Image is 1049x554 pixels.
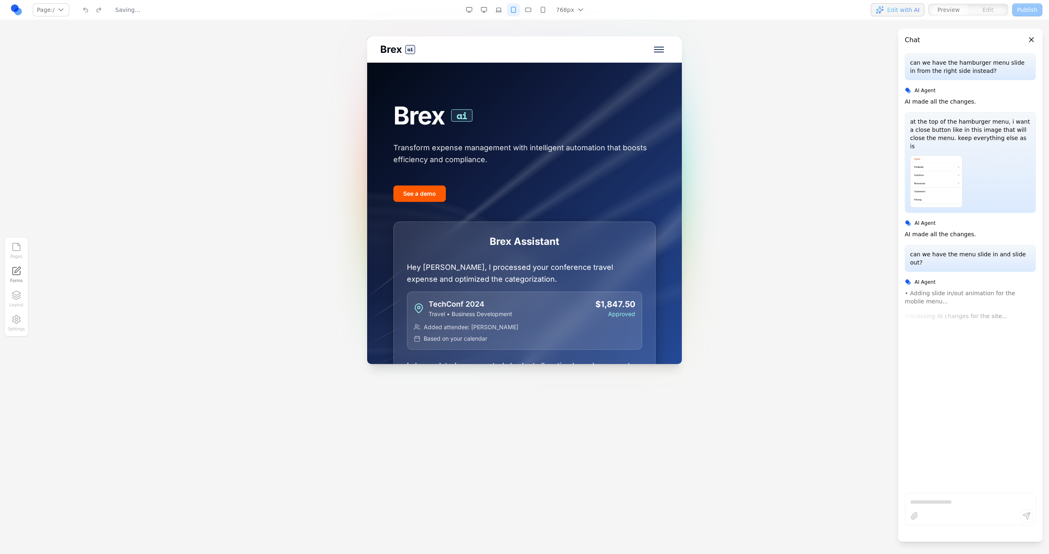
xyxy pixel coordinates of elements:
[910,155,963,208] img: Attachment
[115,6,140,14] div: Saving...
[910,118,1031,150] p: at the top of the hamburger menu, i want a close button like in this image that will close the me...
[905,97,976,106] p: AI made all the changes.
[905,87,1036,94] div: AI Agent
[905,219,1036,227] div: AI Agent
[33,3,69,16] button: Page:/
[1027,35,1036,44] button: Close panel
[477,3,490,16] button: Desktop
[910,250,1031,267] p: can we have the menu slide in and slide out?
[492,3,505,16] button: Laptop
[367,36,682,364] iframe: Preview
[871,3,924,16] button: Edit with AI
[905,289,1036,305] div: • Adding slide in/out animation for the mobile menu...
[463,3,476,16] button: Desktop Wide
[522,3,535,16] button: Mobile Landscape
[536,3,549,16] button: Mobile
[905,230,976,238] p: AI made all the changes.
[507,3,520,16] button: Tablet
[905,278,1036,286] div: AI Agent
[905,312,1036,320] span: Processing AI changes for the site...
[910,59,1031,75] p: can we have the hamburger menu slide in from the right side instead?
[7,265,25,285] a: Forms
[887,6,920,14] span: Edit with AI
[40,323,275,347] p: I also updated your quarterly budget allocation based on recent spending patterns.
[905,35,920,45] h3: Chat
[551,3,590,16] button: 768px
